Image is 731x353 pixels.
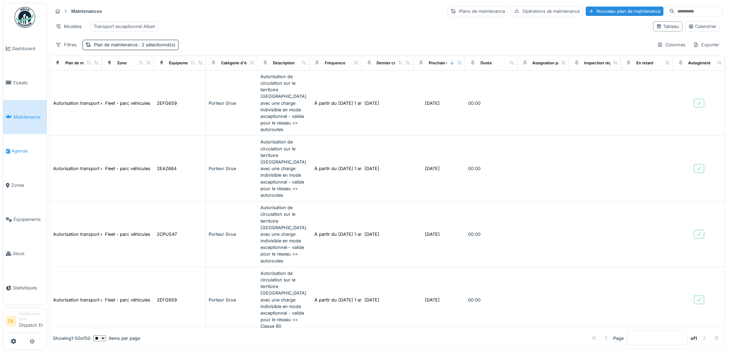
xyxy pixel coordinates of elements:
[105,165,150,172] div: Fleet - parc véhicules
[13,114,44,120] span: Maintenance
[53,335,91,342] div: Showing 1 - 50 of 50
[19,311,44,331] li: Dispatch Et
[425,165,440,172] div: [DATE]
[13,80,44,86] span: Tickets
[365,297,380,303] div: [DATE]
[53,231,156,238] div: Autorisation transport exceptionnel - Autoroutes
[13,285,44,291] span: Statistiques
[137,42,175,47] span: : 2 sélectionné(s)
[53,297,153,303] div: Autorisation transport exceptionnel - Classe 90
[690,40,723,50] div: Exporter
[614,335,624,342] div: Page
[3,134,47,168] a: Agenda
[689,23,717,30] div: Calendrier
[656,23,680,30] div: Tableau
[11,148,44,154] span: Agenda
[105,231,150,238] div: Fleet - parc véhicules
[260,73,307,133] div: Autorisation de circulation sur le territoire [GEOGRAPHIC_DATA] avec une charge indivisible en mo...
[68,8,105,15] strong: Maintenances
[6,316,16,326] li: DE
[481,60,492,66] div: Durée
[53,40,80,50] div: Filtres
[365,231,380,238] div: [DATE]
[13,250,44,257] span: Stock
[94,23,155,30] div: Transport exceptionnel Alban
[314,231,408,238] div: À partir du [DATE] 1 an(s) après la date de...
[468,100,514,106] div: 00:00
[3,168,47,203] a: Zones
[260,139,307,198] div: Autorisation de circulation sur le territoire [GEOGRAPHIC_DATA] avec une charge indivisible en mo...
[365,165,380,172] div: [DATE]
[325,60,345,66] div: Fréquence
[468,165,514,172] div: 00:00
[425,297,440,303] div: [DATE]
[3,31,47,66] a: Dashboard
[53,100,156,106] div: Autorisation transport exceptionnel - Autoroutes
[377,60,408,66] div: Dernier contrôle
[105,297,150,303] div: Fleet - parc véhicules
[273,60,295,66] div: Description
[11,182,44,188] span: Zones
[53,21,85,31] div: Modèles
[169,60,192,66] div: Équipement
[65,60,105,66] div: Plan de maintenance
[3,236,47,271] a: Stock
[260,270,307,330] div: Autorisation de circulation sur le territoire [GEOGRAPHIC_DATA] avec une charge indivisible en mo...
[209,297,255,303] div: Porteur Grue
[209,100,255,106] div: Porteur Grue
[221,60,267,66] div: Catégorie d'équipement
[511,6,583,16] div: Opérations de maintenance
[19,311,44,322] div: Gestionnaire local
[157,100,177,106] div: 2EFG659
[425,100,440,106] div: [DATE]
[429,60,462,66] div: Prochain contrôle
[260,204,307,264] div: Autorisation de circulation sur le territoire [GEOGRAPHIC_DATA] avec une charge indivisible en mo...
[105,100,150,106] div: Fleet - parc véhicules
[691,335,697,342] strong: of 1
[3,271,47,305] a: Statistiques
[157,231,177,238] div: 2CPU547
[6,311,44,333] a: DE Gestionnaire localDispatch Et
[425,231,440,238] div: [DATE]
[636,60,653,66] div: En retard
[468,231,514,238] div: 00:00
[586,7,664,16] div: Nouveau plan de maintenance
[15,7,35,28] img: Badge_color-CXgf-gQk.svg
[3,202,47,236] a: Équipements
[117,60,127,66] div: Zone
[314,297,408,303] div: À partir du [DATE] 1 an(s) après la date de...
[448,6,508,16] div: Plans de maintenance
[689,60,711,66] div: Autogénéré
[209,165,255,172] div: Porteur Grue
[13,216,44,223] span: Équipements
[533,60,575,66] div: Assignation par défaut
[93,335,140,342] div: items per page
[94,41,175,48] div: Plan de maintenance
[365,100,380,106] div: [DATE]
[53,165,156,172] div: Autorisation transport exceptionnel - Autoroutes
[585,60,632,66] div: Inspection réglementaire
[209,231,255,238] div: Porteur Grue
[314,165,408,172] div: À partir du [DATE] 1 an(s) après la date de...
[157,297,177,303] div: 2EFG659
[468,297,514,303] div: 00:00
[3,66,47,100] a: Tickets
[157,165,177,172] div: 2EAZ664
[654,40,689,50] div: Colonnes
[3,100,47,134] a: Maintenance
[314,100,408,106] div: À partir du [DATE] 1 an(s) après la date de...
[12,45,44,52] span: Dashboard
